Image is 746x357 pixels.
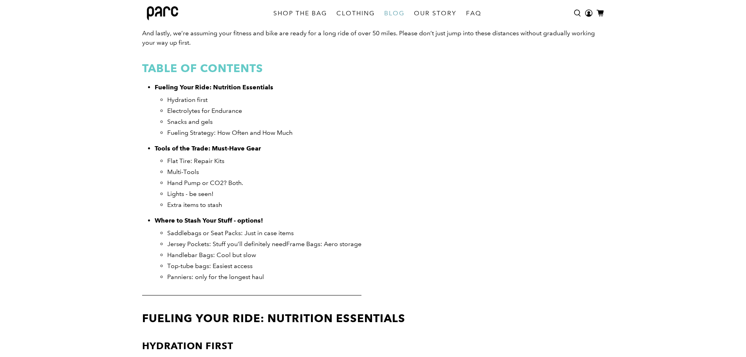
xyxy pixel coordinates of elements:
b: Where to Stash Your Stuff - options! [155,217,263,224]
p: ______________________________________________________________________ [142,288,604,297]
span: Flat Tire: Repair Kits [167,157,224,165]
span: And lastly, we’re assuming your fitness and bike are ready for a long ride of over 50 miles. Plea... [142,29,595,46]
span: Electrolytes for Endurance [167,107,242,114]
b: Fueling Your Ride: Nutrition Essentials [142,312,405,325]
img: parc bag logo [147,6,178,20]
span: Handlebar Bags: Cool but slow [167,251,256,259]
span: Hand Pump or CO2? Both. [167,179,243,187]
span: Snacks and gels [167,118,213,125]
span: Extra items to stash [167,201,222,208]
span: Panniers: only for the longest haul [167,273,264,281]
a: SHOP THE BAG [269,2,332,24]
b: Table of Contents [142,62,263,75]
span: Lights - be seen! [167,190,213,198]
a: BLOG [379,2,409,24]
a: OUR STORY [409,2,461,24]
a: CLOTHING [332,2,379,24]
b: Hydration first [142,340,233,352]
b: Tools of the Trade: Must-Have Gear [155,145,261,152]
span: Top-tube bags: Easiest access [167,262,253,270]
span: Multi-Tools [167,168,199,176]
span: Saddlebags or Seat Packs: Just in case items [167,229,294,237]
span: Jersey Pockets: Stuff you’ll definitely need [167,240,286,248]
a: FAQ [461,2,486,24]
span: Fueling Strategy: How Often and How Much [167,129,293,136]
b: Fueling Your Ride: Nutrition Essentials [155,83,273,91]
span: Hydration first [167,96,208,103]
span: Frame Bags: Aero storage [286,240,361,248]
